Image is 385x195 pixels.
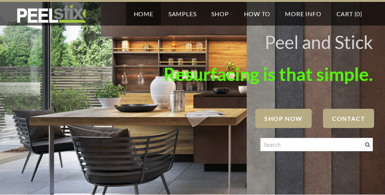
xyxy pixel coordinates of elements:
[255,109,312,128] a: SHOP NOW
[260,138,373,151] input: Search
[329,2,370,26] a: Cart (0)
[204,2,236,26] a: Shop
[161,2,204,26] a: Samples
[365,142,370,147] span: Search
[277,2,329,26] a: More Info
[126,2,161,26] a: Home
[236,2,278,26] a: How To
[164,63,373,85] font: Resurfacing is that simple.
[323,109,374,128] a: Contact
[15,5,88,23] img: REFACE SUPPLIES
[265,31,373,53] font: Peel and Stick ​
[356,10,360,17] span: 0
